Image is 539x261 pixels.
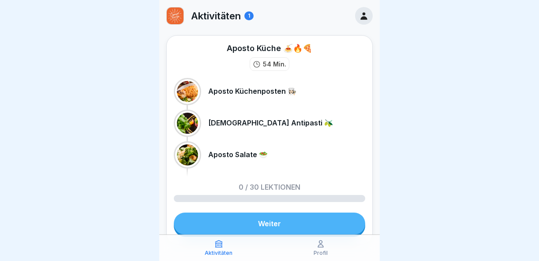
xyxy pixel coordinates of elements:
[208,151,268,159] p: Aposto Salate 🥗
[227,43,312,54] div: Aposto Küche 🍝🔥🍕
[314,250,328,256] p: Profil
[205,250,232,256] p: Aktivitäten
[208,87,296,96] p: Aposto Küchenposten 👩🏻‍🍳
[191,10,241,22] p: Aktivitäten
[263,59,286,69] p: 54 Min.
[244,11,254,20] div: 1
[239,184,300,191] p: 0 / 30 Lektionen
[167,7,183,24] img: hyd4fwiyd0kscnnk0oqga2v1.png
[208,119,333,127] p: [DEMOGRAPHIC_DATA] Antipasti 🫒
[174,213,365,235] a: Weiter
